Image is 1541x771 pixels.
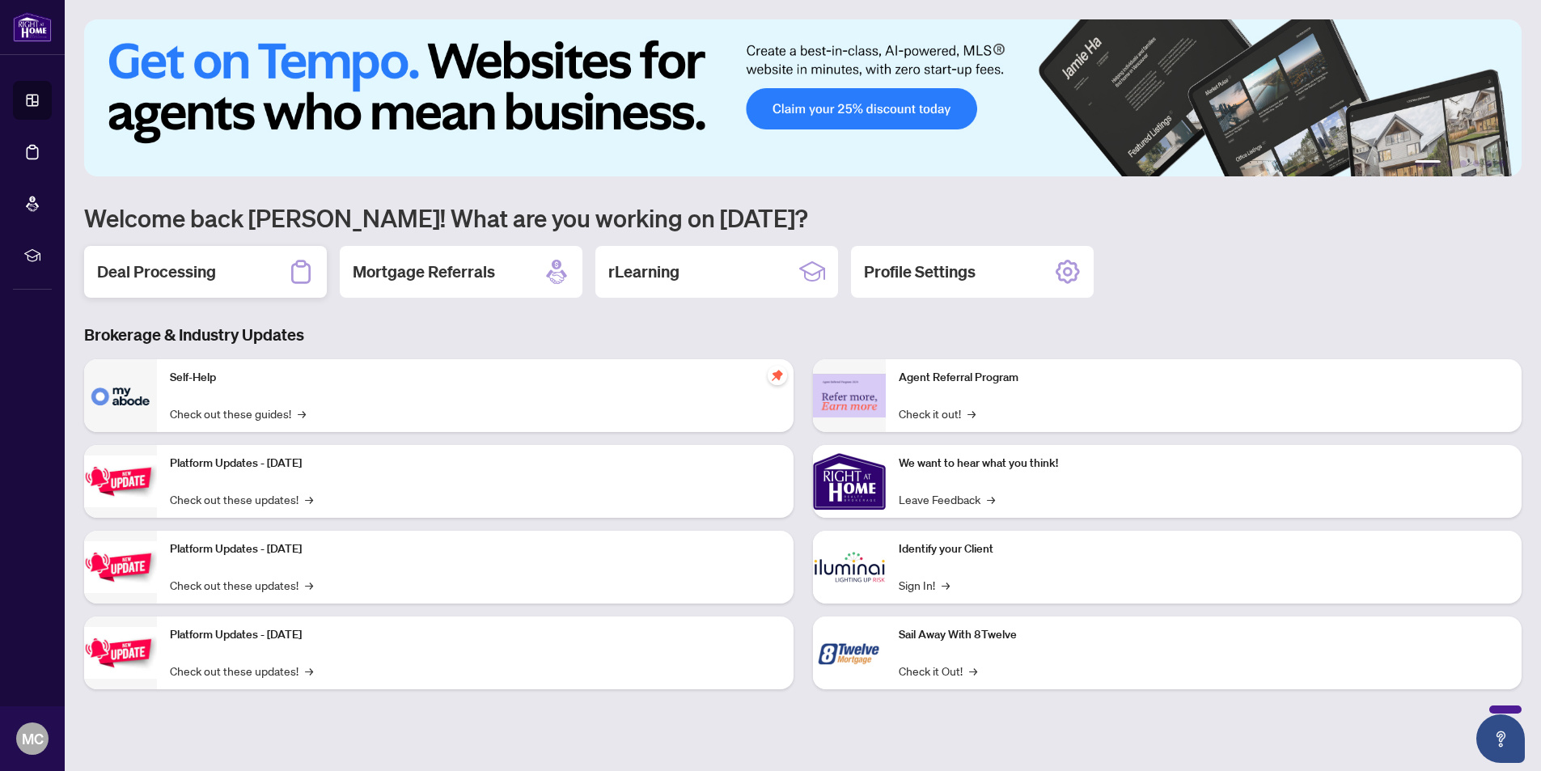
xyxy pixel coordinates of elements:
[899,455,1509,472] p: We want to hear what you think!
[1447,160,1454,167] button: 2
[170,490,313,508] a: Check out these updates!→
[1476,714,1525,763] button: Open asap
[1473,160,1480,167] button: 4
[768,366,787,385] span: pushpin
[899,540,1509,558] p: Identify your Client
[899,369,1509,387] p: Agent Referral Program
[987,490,995,508] span: →
[813,374,886,418] img: Agent Referral Program
[899,576,950,594] a: Sign In!→
[170,626,781,644] p: Platform Updates - [DATE]
[813,445,886,518] img: We want to hear what you think!
[899,626,1509,644] p: Sail Away With 8Twelve
[899,662,977,680] a: Check it Out!→
[864,261,976,283] h2: Profile Settings
[84,627,157,678] img: Platform Updates - June 23, 2025
[1486,160,1492,167] button: 5
[22,727,44,750] span: MC
[942,576,950,594] span: →
[170,576,313,594] a: Check out these updates!→
[97,261,216,283] h2: Deal Processing
[967,405,976,422] span: →
[813,531,886,604] img: Identify your Client
[305,576,313,594] span: →
[84,541,157,592] img: Platform Updates - July 8, 2025
[84,359,157,432] img: Self-Help
[84,202,1522,233] h1: Welcome back [PERSON_NAME]! What are you working on [DATE]?
[899,490,995,508] a: Leave Feedback→
[353,261,495,283] h2: Mortgage Referrals
[170,662,313,680] a: Check out these updates!→
[84,324,1522,346] h3: Brokerage & Industry Updates
[170,540,781,558] p: Platform Updates - [DATE]
[170,455,781,472] p: Platform Updates - [DATE]
[170,405,306,422] a: Check out these guides!→
[899,405,976,422] a: Check it out!→
[1460,160,1467,167] button: 3
[84,19,1522,176] img: Slide 0
[13,12,52,42] img: logo
[84,455,157,506] img: Platform Updates - July 21, 2025
[969,662,977,680] span: →
[298,405,306,422] span: →
[608,261,679,283] h2: rLearning
[170,369,781,387] p: Self-Help
[1499,160,1505,167] button: 6
[1415,160,1441,167] button: 1
[813,616,886,689] img: Sail Away With 8Twelve
[305,490,313,508] span: →
[305,662,313,680] span: →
